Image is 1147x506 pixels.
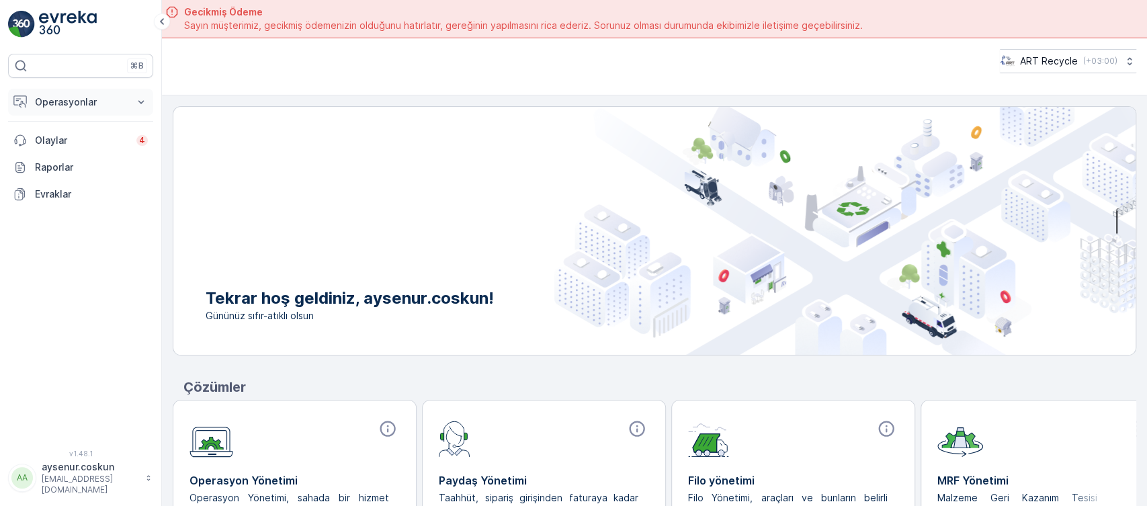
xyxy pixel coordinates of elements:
[206,288,494,309] p: Tekrar hoş geldiniz, aysenur.coskun!
[35,95,126,109] p: Operasyonlar
[11,467,33,489] div: AA
[1083,56,1117,67] p: ( +03:00 )
[184,19,863,32] span: Sayın müşterimiz, gecikmiş ödemenizin olduğunu hatırlatır, gereğinin yapılmasını rica ederiz. Sor...
[42,474,138,495] p: [EMAIL_ADDRESS][DOMAIN_NAME]
[8,89,153,116] button: Operasyonlar
[554,107,1136,355] img: city illustration
[139,135,145,146] p: 4
[42,460,138,474] p: aysenur.coskun
[130,60,144,71] p: ⌘B
[1000,49,1136,73] button: ART Recycle(+03:00)
[183,377,1136,397] p: Çözümler
[688,472,898,489] p: Filo yönetimi
[35,187,148,201] p: Evraklar
[8,11,35,38] img: logo
[206,309,494,323] span: Gününüz sıfır-atıklı olsun
[189,472,400,489] p: Operasyon Yönetimi
[439,419,470,457] img: module-icon
[937,419,983,457] img: module-icon
[189,419,233,458] img: module-icon
[8,450,153,458] span: v 1.48.1
[1000,54,1015,69] img: image_23.png
[439,472,649,489] p: Paydaş Yönetimi
[1020,54,1078,68] p: ART Recycle
[184,5,863,19] span: Gecikmiş Ödeme
[8,154,153,181] a: Raporlar
[8,127,153,154] a: Olaylar4
[8,460,153,495] button: AAaysenur.coskun[EMAIL_ADDRESS][DOMAIN_NAME]
[35,134,128,147] p: Olaylar
[688,419,729,457] img: module-icon
[35,161,148,174] p: Raporlar
[8,181,153,208] a: Evraklar
[39,11,97,38] img: logo_light-DOdMpM7g.png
